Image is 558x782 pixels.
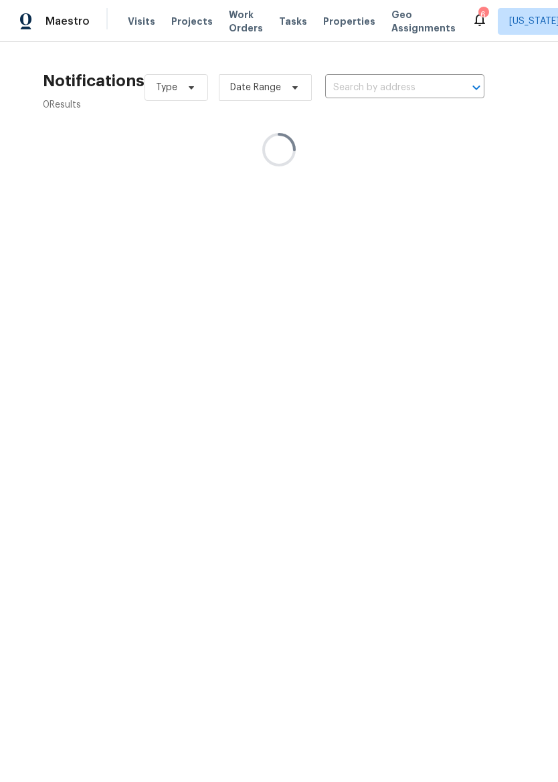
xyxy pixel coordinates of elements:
span: Properties [323,15,375,28]
span: Projects [171,15,213,28]
span: Date Range [230,81,281,94]
span: Maestro [45,15,90,28]
div: 6 [478,8,488,21]
h2: Notifications [43,74,145,88]
button: Open [467,78,486,97]
span: Work Orders [229,8,263,35]
span: Tasks [279,17,307,26]
span: Visits [128,15,155,28]
span: Type [156,81,177,94]
span: Geo Assignments [391,8,456,35]
input: Search by address [325,78,447,98]
div: 0 Results [43,98,145,112]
